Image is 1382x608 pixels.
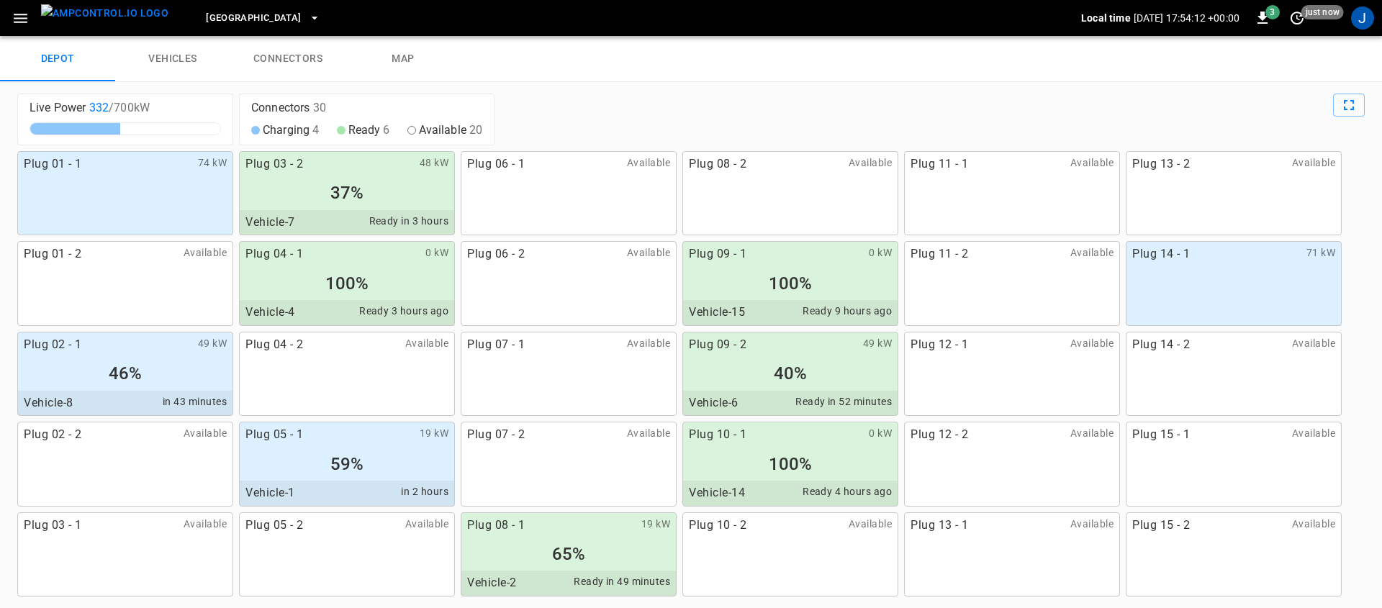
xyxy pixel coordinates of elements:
[198,155,227,174] span: 74 kW
[1070,335,1114,355] span: Available
[1134,11,1239,25] p: [DATE] 17:54:12 +00:00
[904,151,1120,235] a: Plug 11 - 1Available
[1132,245,1191,264] span: Plug 14 - 1
[467,245,525,264] span: Plug 06 - 2
[348,122,390,139] span: Ready
[17,512,233,596] a: Plug 03 - 1Available
[1265,5,1280,19] span: 3
[683,450,898,478] div: 100%
[1126,332,1342,416] a: Plug 14 - 2Available
[240,179,454,207] div: 37%
[689,516,747,535] span: Plug 10 - 2
[911,155,969,174] span: Plug 11 - 1
[200,4,325,32] button: [GEOGRAPHIC_DATA]
[689,425,747,445] span: Plug 10 - 1
[627,155,670,174] span: Available
[17,332,233,416] a: Plug 02 - 149 kW46%Vehicle-8in 43 minutes
[911,335,969,355] span: Plug 12 - 1
[419,122,483,139] span: Available
[682,422,898,506] a: Plug 10 - 10 kW100%Vehicle-14Ready 4 hours ago
[904,241,1120,325] a: Plug 11 - 2Available
[17,241,233,325] a: Plug 01 - 2Available
[24,245,82,264] span: Plug 01 - 2
[17,422,233,506] a: Plug 02 - 2Available
[245,303,295,322] span: Vehicle-4
[359,303,448,322] span: Ready 3 hours ago
[245,245,304,264] span: Plug 04 - 1
[869,425,892,445] span: 0 kW
[312,123,319,137] span: 4
[1292,425,1335,445] span: Available
[1132,516,1191,535] span: Plug 15 - 2
[41,4,168,22] img: ampcontrol.io logo
[345,36,461,82] a: map
[803,484,892,503] span: Ready 4 hours ago
[461,151,677,235] a: Plug 06 - 1Available
[1070,425,1114,445] span: Available
[30,100,221,117] div: Live Power
[689,155,747,174] span: Plug 08 - 2
[405,516,448,535] span: Available
[17,151,233,235] a: Plug 01 - 174 kW
[795,394,892,413] span: Ready in 52 minutes
[627,425,670,445] span: Available
[239,422,455,506] a: Plug 05 - 119 kW59%Vehicle-1in 2 hours
[461,540,676,568] div: 65%
[904,512,1120,596] a: Plug 13 - 1Available
[24,155,82,174] span: Plug 01 - 1
[863,335,892,355] span: 49 kW
[467,425,525,445] span: Plug 07 - 2
[239,151,455,235] a: Plug 03 - 248 kW37%Vehicle-7Ready in 3 hours
[383,123,389,137] span: 6
[689,335,747,355] span: Plug 09 - 2
[904,332,1120,416] a: Plug 12 - 1Available
[683,270,898,297] div: 100%
[24,425,82,445] span: Plug 02 - 2
[911,245,969,264] span: Plug 11 - 2
[1070,516,1114,535] span: Available
[904,422,1120,506] a: Plug 12 - 2Available
[869,245,892,264] span: 0 kW
[230,36,345,82] a: connectors
[1292,155,1335,174] span: Available
[89,101,109,114] span: 332
[245,335,304,355] span: Plug 04 - 2
[627,335,670,355] span: Available
[24,516,82,535] span: Plug 03 - 1
[401,484,448,503] span: in 2 hours
[313,101,326,114] span: 30
[184,516,227,535] span: Available
[689,484,745,503] span: Vehicle-14
[184,245,227,264] span: Available
[682,151,898,235] a: Plug 08 - 2Available
[682,241,898,325] a: Plug 09 - 10 kW100%Vehicle-15Ready 9 hours ago
[405,335,448,355] span: Available
[911,516,969,535] span: Plug 13 - 1
[683,360,898,387] div: 40%
[1306,245,1335,264] span: 71 kW
[1132,425,1191,445] span: Plug 15 - 1
[1351,6,1374,30] div: profile-icon
[1301,5,1344,19] span: just now
[245,484,295,503] span: Vehicle-1
[239,332,455,416] a: Plug 04 - 2Available
[461,422,677,506] a: Plug 07 - 2Available
[689,303,745,322] span: Vehicle-15
[682,332,898,416] a: Plug 09 - 249 kW40%Vehicle-6Ready in 52 minutes
[1132,335,1191,355] span: Plug 14 - 2
[911,425,969,445] span: Plug 12 - 2
[245,425,304,445] span: Plug 05 - 1
[206,10,301,27] span: [GEOGRAPHIC_DATA]
[369,213,448,232] span: Ready in 3 hours
[1126,422,1342,506] a: Plug 15 - 1Available
[109,101,150,114] span: / 700 kW
[467,573,517,593] span: Vehicle-2
[420,425,448,445] span: 19 kW
[1070,155,1114,174] span: Available
[803,303,892,322] span: Ready 9 hours ago
[467,335,525,355] span: Plug 07 - 1
[420,155,448,174] span: 48 kW
[240,270,454,297] div: 100%
[461,512,677,596] a: Plug 08 - 119 kW65%Vehicle-2Ready in 49 minutes
[263,122,320,139] span: Charging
